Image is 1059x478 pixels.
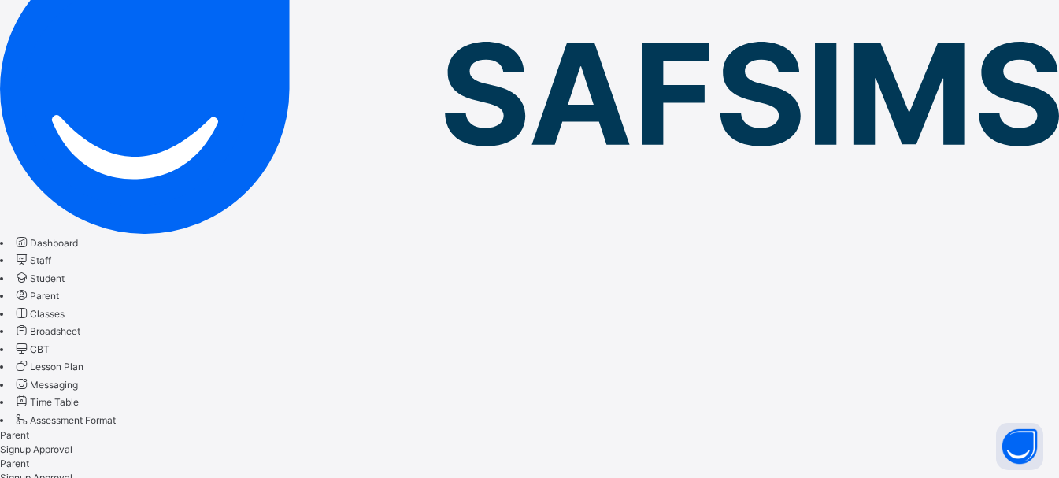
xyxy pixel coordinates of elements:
span: Broadsheet [30,325,80,337]
span: Classes [30,308,65,320]
span: Dashboard [30,237,78,249]
a: Parent [13,290,59,302]
span: Assessment Format [30,414,116,426]
a: Messaging [13,379,78,391]
span: Lesson Plan [30,361,83,372]
a: Dashboard [13,237,78,249]
a: Assessment Format [13,414,116,426]
button: Open asap [996,423,1043,470]
span: Staff [30,254,51,266]
a: Time Table [13,396,79,408]
span: Messaging [30,379,78,391]
span: Time Table [30,396,79,408]
span: Student [30,272,65,284]
span: Parent [30,290,59,302]
span: CBT [30,343,50,355]
a: Staff [13,254,51,266]
a: Student [13,272,65,284]
a: Classes [13,308,65,320]
a: Lesson Plan [13,361,83,372]
a: CBT [13,343,50,355]
a: Broadsheet [13,325,80,337]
